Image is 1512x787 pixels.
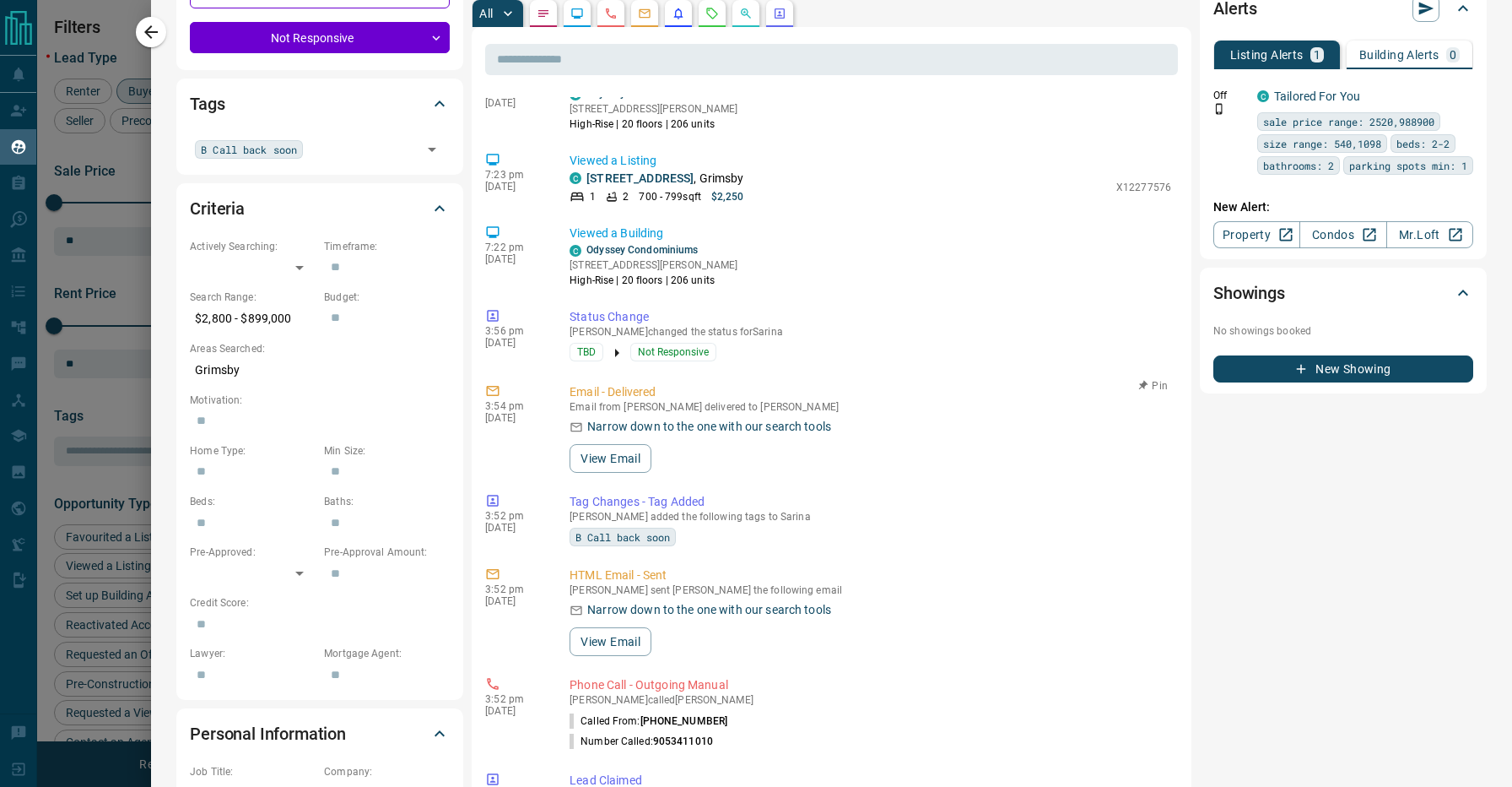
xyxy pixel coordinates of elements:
[324,494,450,509] p: Baths:
[190,393,450,408] p: Motivation:
[604,7,618,20] svg: Calls
[190,188,450,229] div: Criteria
[639,189,700,204] p: 700 - 799 sqft
[1274,90,1360,103] a: Tailored For You
[773,7,786,20] svg: Agent Actions
[575,529,670,545] span: B Call back soon
[485,595,544,607] p: [DATE]
[570,734,713,749] p: Number Called:
[190,195,245,222] h2: Criteria
[485,522,544,534] p: [DATE]
[570,676,1171,694] p: Phone Call - Outgoing Manual
[1263,113,1434,130] span: sale price range: 2520,988900
[1213,88,1247,103] p: Off
[570,694,1171,706] p: [PERSON_NAME] called [PERSON_NAME]
[1386,221,1473,248] a: Mr.Loft
[485,705,544,717] p: [DATE]
[190,84,450,124] div: Tags
[570,627,651,656] button: View Email
[190,714,450,754] div: Personal Information
[190,494,316,509] p: Beds:
[570,273,737,288] p: High-Rise | 20 floors | 206 units
[570,444,651,473] button: View Email
[586,244,698,256] a: Odyssey Condominiums
[570,511,1171,523] p: [PERSON_NAME] added the following tags to Sarina
[1359,49,1439,61] p: Building Alerts
[1213,103,1225,115] svg: Push Notification Only
[190,290,316,305] p: Search Range:
[190,545,316,560] p: Pre-Approved:
[586,170,743,187] p: , Grimsby
[1213,273,1473,313] div: Showings
[190,720,346,747] h2: Personal Information
[1213,221,1300,248] a: Property
[570,567,1171,584] p: HTML Email - Sent
[1213,280,1285,307] h2: Showings
[570,117,737,132] p: High-Rise | 20 floors | 206 units
[570,172,581,184] div: condos.ca
[190,239,316,254] p: Actively Searching:
[1213,323,1473,339] p: No showings booked
[190,595,450,611] p: Credit Score:
[705,7,719,20] svg: Requests
[1213,198,1473,216] p: New Alert:
[201,141,297,158] span: B Call back soon
[190,356,450,384] p: Grimsby
[590,189,596,204] p: 1
[324,290,450,305] p: Budget:
[570,245,581,257] div: condos.ca
[1263,157,1334,174] span: bathrooms: 2
[1213,356,1473,383] button: New Showing
[570,326,1171,338] p: [PERSON_NAME] changed the status for Sarina
[1396,135,1450,152] span: beds: 2-2
[640,715,728,727] span: [PHONE_NUMBER]
[623,189,629,204] p: 2
[190,22,450,53] div: Not Responsive
[1230,49,1304,61] p: Listing Alerts
[485,337,544,349] p: [DATE]
[570,714,727,729] p: Called From:
[420,138,444,161] button: Open
[1314,49,1320,61] p: 1
[485,97,544,109] p: [DATE]
[1116,180,1171,195] p: X12277576
[324,545,450,560] p: Pre-Approval Amount:
[577,344,596,361] span: TBD
[638,344,709,361] span: Not Responsive
[739,7,753,20] svg: Opportunities
[711,189,744,204] p: $2,250
[638,7,651,20] svg: Emails
[485,412,544,424] p: [DATE]
[485,242,544,253] p: 7:22 pm
[1299,221,1386,248] a: Condos
[485,583,544,595] p: 3:52 pm
[485,253,544,265] p: [DATE]
[1257,90,1269,102] div: condos.ca
[1349,157,1467,174] span: parking spots min: 1
[570,493,1171,511] p: Tag Changes - Tag Added
[190,305,316,333] p: $2,800 - $899,000
[190,90,224,117] h2: Tags
[570,383,1171,401] p: Email - Delivered
[324,443,450,459] p: Min Size:
[1263,135,1381,152] span: size range: 540,1098
[570,101,737,117] p: [STREET_ADDRESS][PERSON_NAME]
[570,258,737,273] p: [STREET_ADDRESS][PERSON_NAME]
[653,735,713,747] span: 9053411010
[570,152,1171,170] p: Viewed a Listing
[190,341,450,356] p: Areas Searched:
[324,764,450,779] p: Company:
[672,7,685,20] svg: Listing Alerts
[485,325,544,337] p: 3:56 pm
[570,308,1171,326] p: Status Change
[190,764,316,779] p: Job Title:
[485,181,544,193] p: [DATE]
[485,400,544,412] p: 3:54 pm
[190,443,316,459] p: Home Type:
[479,8,493,19] p: All
[570,225,1171,242] p: Viewed a Building
[324,646,450,661] p: Mortgage Agent:
[485,693,544,705] p: 3:52 pm
[586,171,694,185] a: [STREET_ADDRESS]
[1129,378,1178,393] button: Pin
